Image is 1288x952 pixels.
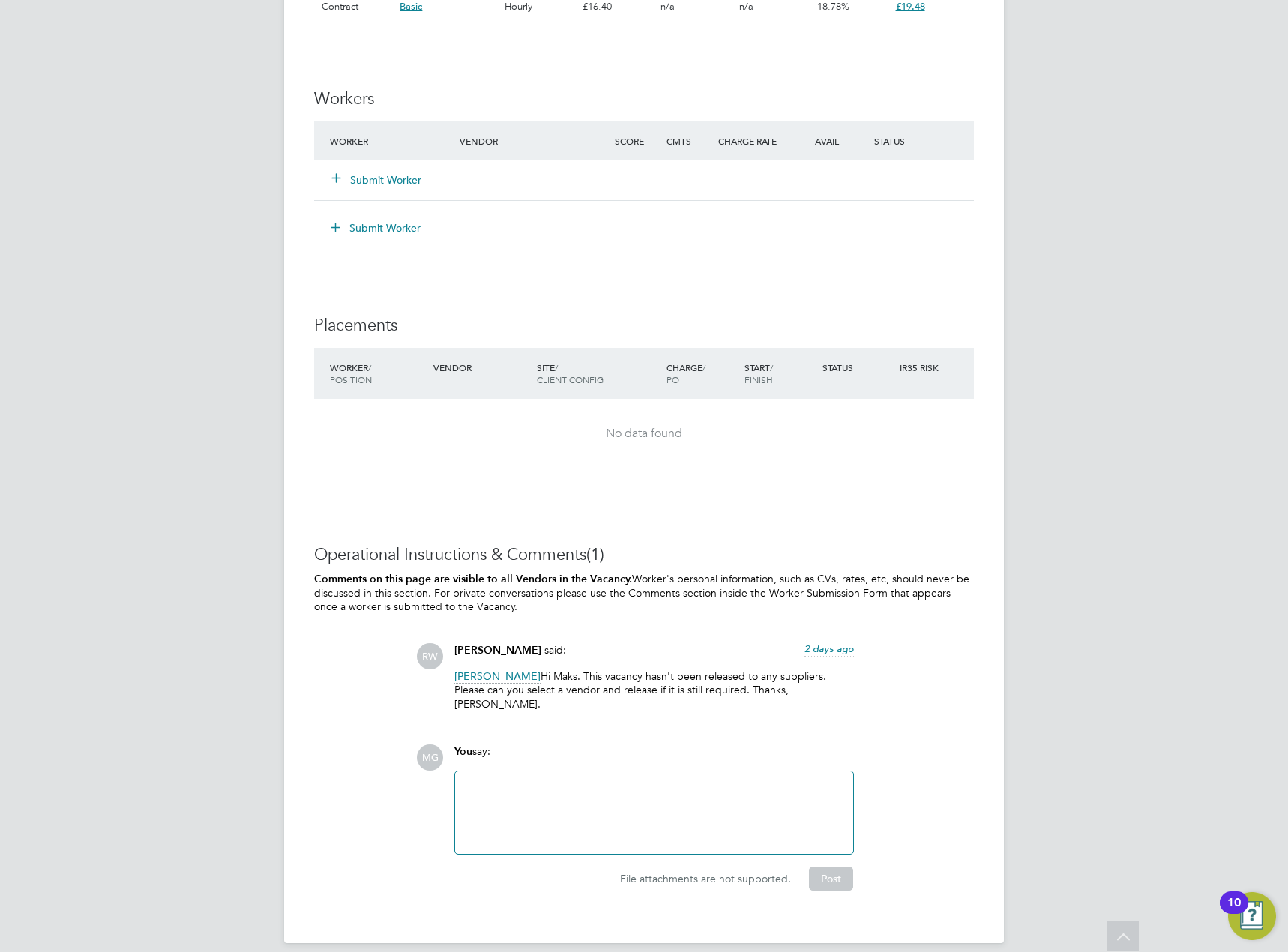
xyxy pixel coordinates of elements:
[326,127,456,154] div: Worker
[586,544,604,564] span: (1)
[454,644,541,657] span: [PERSON_NAME]
[870,127,974,154] div: Status
[819,354,897,381] div: Status
[314,572,974,614] p: Worker's personal information, such as CVs, rates, etc, should never be discussed in this section...
[792,127,870,154] div: Avail
[332,172,422,187] button: Submit Worker
[454,669,541,684] span: [PERSON_NAME]
[666,361,705,385] span: / PO
[537,361,604,385] span: / Client Config
[804,642,854,655] span: 2 days ago
[744,361,773,385] span: / Finish
[330,361,372,385] span: / Position
[454,745,472,758] span: You
[544,643,566,657] span: said:
[663,354,741,393] div: Charge
[417,643,443,669] span: RW
[314,88,974,110] h3: Workers
[454,669,854,711] p: Hi Maks. This vacancy hasn't been released to any suppliers. Please can you select a vendor and r...
[326,354,430,393] div: Worker
[663,127,714,154] div: Cmts
[611,127,663,154] div: Score
[314,315,974,337] h3: Placements
[809,867,853,891] button: Post
[714,127,792,154] div: Charge Rate
[314,573,632,585] b: Comments on this page are visible to all Vendors in the Vacancy.
[329,426,959,442] div: No data found
[456,127,611,154] div: Vendor
[896,354,948,381] div: IR35 Risk
[1227,903,1241,922] div: 10
[430,354,533,381] div: Vendor
[1228,892,1276,940] button: Open Resource Center, 10 new notifications
[320,216,433,240] button: Submit Worker
[741,354,819,393] div: Start
[314,544,974,566] h3: Operational Instructions & Comments
[620,872,791,885] span: File attachments are not supported.
[454,744,854,771] div: say:
[417,744,443,771] span: MG
[533,354,663,393] div: Site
